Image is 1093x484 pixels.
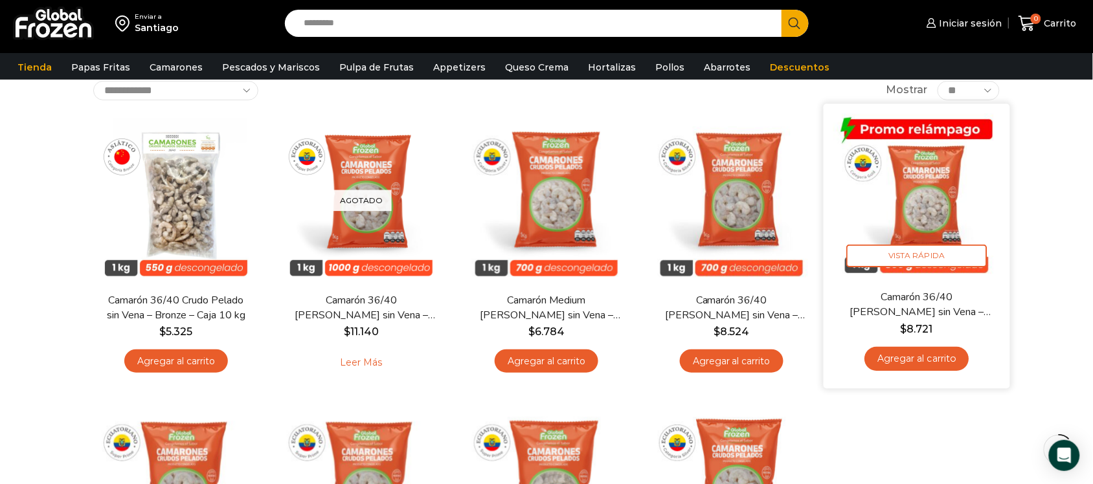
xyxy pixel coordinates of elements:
a: Iniciar sesión [923,10,1002,36]
span: $ [160,325,166,338]
span: Vista Rápida [847,245,987,267]
span: $ [901,322,907,335]
span: $ [714,325,721,338]
button: Search button [782,10,809,37]
a: Agregar al carrito: “Camarón 36/40 Crudo Pelado sin Vena - Gold - Caja 10 kg” [864,347,969,371]
a: Pulpa de Frutas [333,55,420,80]
bdi: 8.721 [901,322,933,335]
span: Iniciar sesión [936,17,1002,30]
a: Pescados y Mariscos [216,55,326,80]
a: Pollos [649,55,691,80]
div: Open Intercom Messenger [1049,440,1080,471]
div: Enviar a [135,12,179,21]
select: Pedido de la tienda [93,81,258,100]
a: Camarón 36/40 [PERSON_NAME] sin Vena – Silver – Caja 10 kg [657,293,806,323]
a: Camarón 36/40 [PERSON_NAME] sin Vena – Gold – Caja 10 kg [842,290,992,320]
a: Hortalizas [581,55,642,80]
span: Mostrar [886,83,928,98]
span: 0 [1031,14,1041,24]
bdi: 6.784 [528,325,565,338]
span: $ [344,325,350,338]
span: Carrito [1041,17,1077,30]
a: Camarón Medium [PERSON_NAME] sin Vena – Silver – Caja 10 kg [472,293,621,323]
bdi: 8.524 [714,325,750,338]
a: 0 Carrito [1015,8,1080,39]
div: Santiago [135,21,179,34]
a: Agregar al carrito: “Camarón Medium Crudo Pelado sin Vena - Silver - Caja 10 kg” [495,349,598,373]
a: Queso Crema [499,55,575,80]
a: Tienda [11,55,58,80]
span: $ [528,325,535,338]
a: Agregar al carrito: “Camarón 36/40 Crudo Pelado sin Vena - Silver - Caja 10 kg” [680,349,783,373]
bdi: 11.140 [344,325,379,338]
a: Camarón 36/40 [PERSON_NAME] sin Vena – Super Prime – Caja 10 kg [287,293,436,323]
a: Camarones [143,55,209,80]
p: Agotado [331,190,392,211]
a: Leé más sobre “Camarón 36/40 Crudo Pelado sin Vena - Super Prime - Caja 10 kg” [321,349,403,377]
a: Agregar al carrito: “Camarón 36/40 Crudo Pelado sin Vena - Bronze - Caja 10 kg” [124,349,228,373]
a: Camarón 36/40 Crudo Pelado sin Vena – Bronze – Caja 10 kg [102,293,251,323]
a: Abarrotes [697,55,758,80]
img: address-field-icon.svg [115,12,135,34]
bdi: 5.325 [160,325,193,338]
a: Descuentos [764,55,837,80]
a: Appetizers [427,55,492,80]
a: Papas Fritas [65,55,137,80]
